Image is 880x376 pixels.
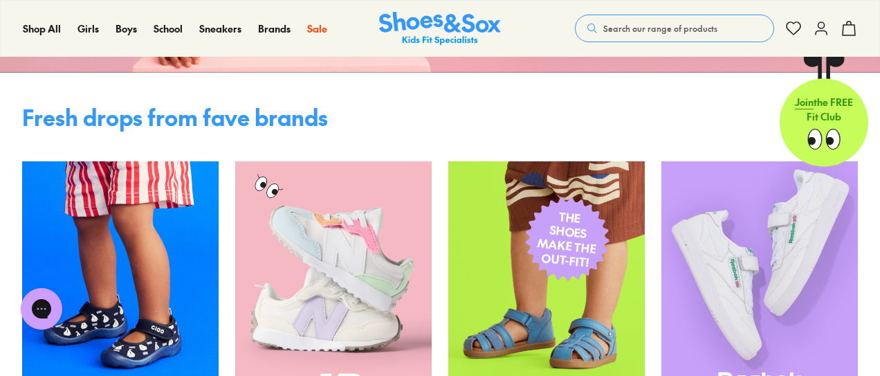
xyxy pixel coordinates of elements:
a: Sale [307,21,327,36]
iframe: Gorgias live chat messenger [14,283,69,334]
span: Boys [116,21,137,35]
a: Shoes & Sox [379,12,501,46]
a: Shop All [23,21,61,36]
span: Search our range of products [603,22,717,35]
p: the FREE Fit Club [780,84,868,135]
span: THE SHOES MAKE THE OUT-FIT! [535,208,600,271]
a: Jointhe FREE Fit Club [780,56,868,167]
a: Girls [77,21,99,36]
span: Join [795,95,814,109]
a: Sneakers [199,21,241,36]
span: School [154,21,183,35]
button: Search our range of products [575,15,774,42]
a: Brands [258,21,291,36]
span: Brands [258,21,291,35]
span: Sale [307,21,327,35]
a: Boys [116,21,137,36]
span: Sneakers [199,21,241,35]
a: School [154,21,183,36]
span: Girls [77,21,99,35]
span: Shop All [23,21,61,35]
img: SNS_Logo_Responsive.svg [379,12,501,46]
